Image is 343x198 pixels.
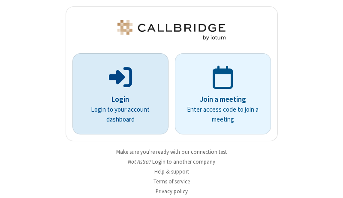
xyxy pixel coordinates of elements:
p: Join a meeting [187,94,259,105]
p: Enter access code to join a meeting [187,105,259,124]
a: Make sure you're ready with our connection test [116,148,227,155]
a: Help & support [154,168,189,175]
a: Terms of service [153,178,190,185]
button: Login to another company [152,158,215,166]
p: Login [84,94,156,105]
button: LoginLogin to your account dashboard [72,53,168,134]
p: Login to your account dashboard [84,105,156,124]
a: Join a meetingEnter access code to join a meeting [175,53,271,134]
a: Privacy policy [156,188,188,195]
li: Not Astra? [66,158,278,166]
img: Astra [116,20,227,40]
